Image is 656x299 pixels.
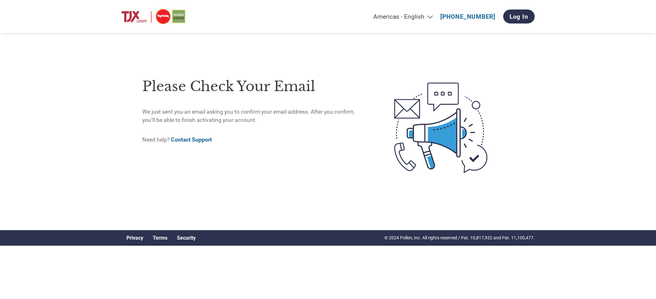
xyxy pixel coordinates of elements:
p: Need help? [142,136,368,144]
a: Security [177,235,196,241]
p: We just sent you an email asking you to confirm your email address. After you confirm, you’ll be ... [142,108,368,124]
p: © 2024 Pollen, Inc. All rights reserved / Pat. 10,817,932 and Pat. 11,100,477. [384,235,535,241]
a: Contact Support [171,136,212,143]
img: TJX Europe [122,8,185,25]
a: Privacy [126,235,143,241]
a: Log In [503,10,535,23]
a: [PHONE_NUMBER] [440,13,495,20]
a: Terms [153,235,167,241]
h1: Please check your email [142,76,368,97]
img: open-email [368,71,514,184]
